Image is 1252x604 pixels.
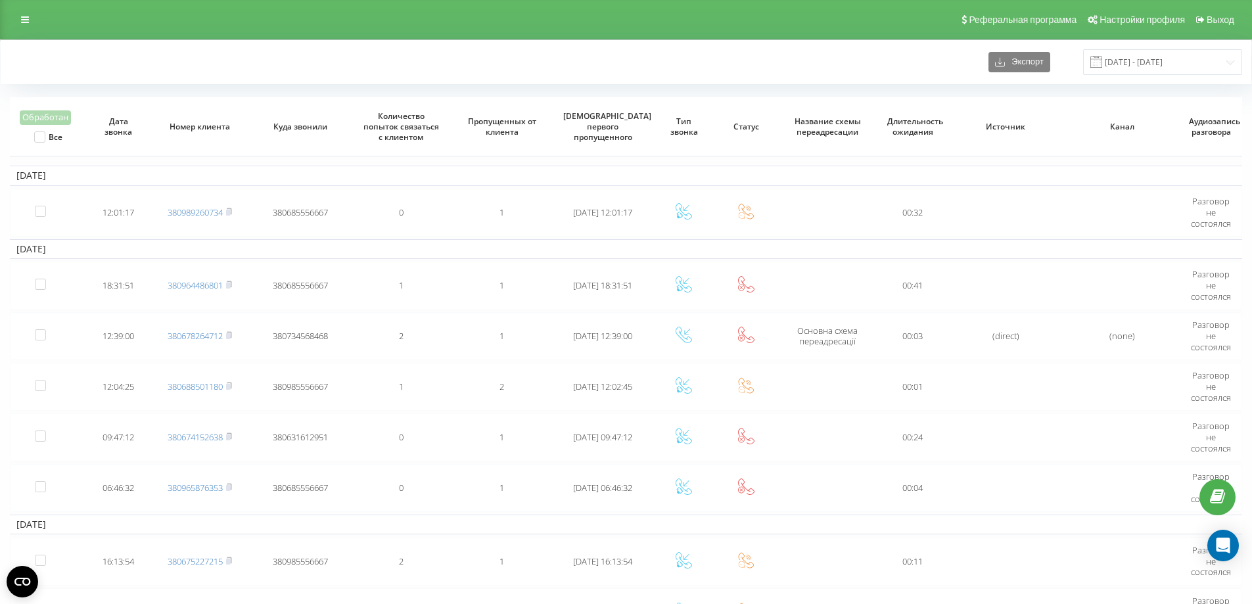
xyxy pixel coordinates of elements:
span: Название схемы переадресации [788,116,867,137]
span: 2 [499,381,504,392]
td: Основна схема переадресації [777,312,877,360]
a: 380688501180 [168,381,223,392]
td: 00:24 [878,413,948,461]
span: Канал [1076,122,1169,132]
span: 2 [399,330,404,342]
td: 18:31:51 [87,262,149,310]
span: [DATE] 12:02:45 [573,381,632,392]
span: [DEMOGRAPHIC_DATA] первого пропущенного [563,111,642,142]
span: 2 [399,555,404,567]
span: 380985556667 [273,555,328,567]
span: [DATE] 09:47:12 [573,431,632,443]
span: 380685556667 [273,279,328,291]
span: Разговор не состоялся [1191,471,1231,505]
td: (direct) [948,312,1064,360]
a: 380674152638 [168,431,223,443]
span: 380685556667 [273,206,328,218]
span: Количество попыток связаться с клиентом [362,111,441,142]
span: [DATE] 06:46:32 [573,482,632,494]
span: [DATE] 12:39:00 [573,330,632,342]
span: 380685556667 [273,482,328,494]
a: 380989260734 [168,206,223,218]
span: Пропущенных от клиента [463,116,542,137]
td: [DATE] [10,166,1242,185]
span: Выход [1207,14,1234,25]
td: 06:46:32 [87,464,149,512]
span: 1 [499,279,504,291]
a: 380678264712 [168,330,223,342]
a: 380964486801 [168,279,223,291]
span: 380985556667 [273,381,328,392]
td: 00:03 [878,312,948,360]
a: 380675227215 [168,555,223,567]
span: Разговор не состоялся [1191,319,1231,353]
td: [DATE] [10,239,1242,259]
span: Аудиозапись разговора [1189,116,1233,137]
span: 0 [399,482,404,494]
span: 380631612951 [273,431,328,443]
span: Реферальная программа [969,14,1077,25]
td: (none) [1064,312,1180,360]
td: 09:47:12 [87,413,149,461]
span: [DATE] 12:01:17 [573,206,632,218]
span: 1 [399,381,404,392]
span: Статус [724,122,768,132]
button: Экспорт [988,52,1050,72]
span: Разговор не состоялся [1191,268,1231,302]
span: 1 [499,431,504,443]
div: Open Intercom Messenger [1207,530,1239,561]
span: 0 [399,431,404,443]
a: 380965876353 [168,482,223,494]
span: Разговор не состоялся [1191,369,1231,404]
span: [DATE] 16:13:54 [573,555,632,567]
span: 380734568468 [273,330,328,342]
span: Настройки профиля [1100,14,1185,25]
td: 12:01:17 [87,189,149,237]
td: 12:04:25 [87,363,149,411]
td: 16:13:54 [87,537,149,585]
span: Тип звонка [662,116,706,137]
td: [DATE] [10,515,1242,534]
span: 1 [499,555,504,567]
span: Длительность ожидания [887,116,939,137]
td: 00:41 [878,262,948,310]
td: 00:04 [878,464,948,512]
td: 00:01 [878,363,948,411]
span: Разговор не состоялся [1191,195,1231,229]
td: 12:39:00 [87,312,149,360]
span: Дата звонка [97,116,141,137]
span: Экспорт [1005,57,1044,67]
span: 1 [499,206,504,218]
span: 1 [499,482,504,494]
td: 00:11 [878,537,948,585]
span: Разговор не состоялся [1191,420,1231,454]
button: Open CMP widget [7,566,38,597]
label: Все [34,131,62,143]
span: 1 [399,279,404,291]
td: 00:32 [878,189,948,237]
span: Источник [960,122,1052,132]
span: 1 [499,330,504,342]
span: Номер клиента [160,122,239,132]
span: 0 [399,206,404,218]
span: Куда звонили [261,122,340,132]
span: [DATE] 18:31:51 [573,279,632,291]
